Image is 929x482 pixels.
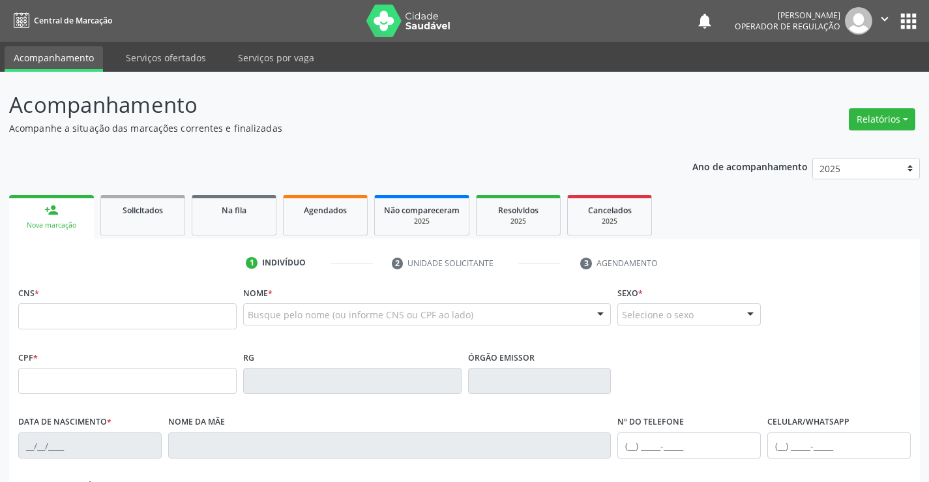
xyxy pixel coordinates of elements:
div: 2025 [384,217,460,226]
span: Central de Marcação [34,15,112,26]
span: Resolvidos [498,205,538,216]
label: Órgão emissor [468,348,535,368]
div: 2025 [577,217,642,226]
label: Data de nascimento [18,412,111,432]
div: 2025 [486,217,551,226]
img: img [845,7,872,35]
div: person_add [44,203,59,217]
input: (__) _____-_____ [617,432,761,459]
div: [PERSON_NAME] [735,10,840,21]
div: Nova marcação [18,220,85,230]
input: __/__/____ [18,432,162,459]
span: Agendados [304,205,347,216]
a: Acompanhamento [5,46,103,72]
button: Relatórios [849,108,915,130]
p: Acompanhe a situação das marcações correntes e finalizadas [9,121,647,135]
label: Celular/WhatsApp [767,412,849,432]
div: 1 [246,257,258,269]
span: Não compareceram [384,205,460,216]
label: Nº do Telefone [617,412,684,432]
a: Central de Marcação [9,10,112,31]
label: Nome [243,283,273,303]
input: (__) _____-_____ [767,432,911,459]
p: Ano de acompanhamento [692,158,808,174]
span: Solicitados [123,205,163,216]
span: Busque pelo nome (ou informe CNS ou CPF ao lado) [248,308,473,322]
label: RG [243,348,254,368]
button: notifications [696,12,714,30]
i:  [877,12,892,26]
span: Cancelados [588,205,632,216]
span: Na fila [222,205,246,216]
button:  [872,7,897,35]
a: Serviços ofertados [117,46,215,69]
label: CPF [18,348,38,368]
p: Acompanhamento [9,89,647,121]
span: Selecione o sexo [622,308,694,322]
button: apps [897,10,920,33]
label: CNS [18,283,39,303]
span: Operador de regulação [735,21,840,32]
div: Indivíduo [262,257,306,269]
label: Sexo [617,283,643,303]
label: Nome da mãe [168,412,225,432]
a: Serviços por vaga [229,46,323,69]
